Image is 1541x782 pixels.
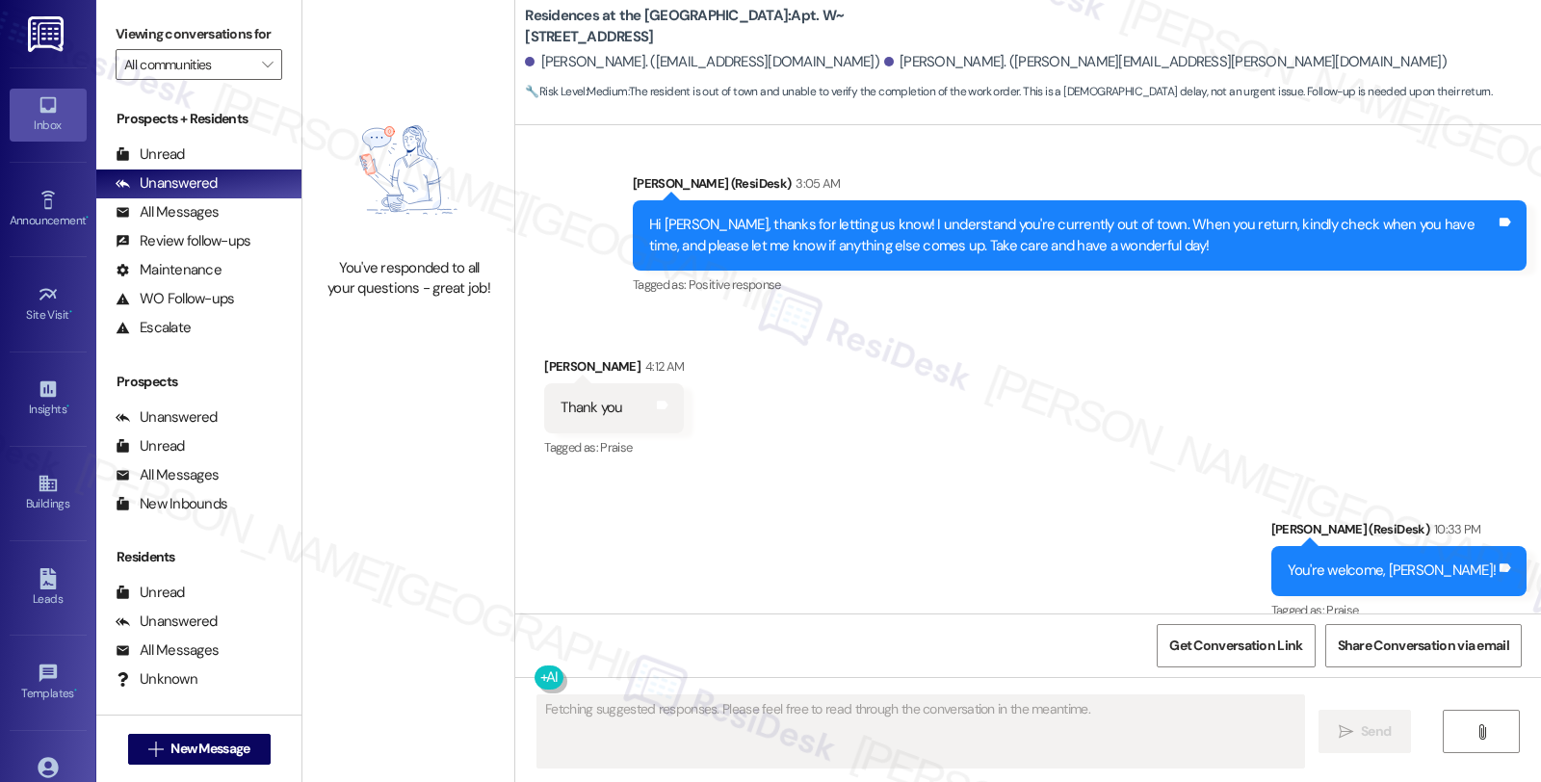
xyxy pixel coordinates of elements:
[324,258,493,300] div: You've responded to all your questions - great job!
[66,400,69,413] span: •
[544,433,684,461] div: Tagged as:
[1429,519,1481,539] div: 10:33 PM
[128,734,271,765] button: New Message
[116,407,218,428] div: Unanswered
[96,109,301,129] div: Prospects + Residents
[10,89,87,141] a: Inbox
[116,202,219,222] div: All Messages
[96,547,301,567] div: Residents
[116,173,218,194] div: Unanswered
[884,52,1447,72] div: [PERSON_NAME]. ([PERSON_NAME][EMAIL_ADDRESS][PERSON_NAME][DOMAIN_NAME])
[116,494,227,514] div: New Inbounds
[525,84,627,99] strong: 🔧 Risk Level: Medium
[116,289,234,309] div: WO Follow-ups
[10,373,87,425] a: Insights •
[600,439,632,456] span: Praise
[1271,596,1528,624] div: Tagged as:
[124,49,251,80] input: All communities
[1475,724,1489,740] i: 
[170,739,249,759] span: New Message
[1325,624,1522,667] button: Share Conversation via email
[148,742,163,757] i: 
[1326,602,1358,618] span: Praise
[791,173,840,194] div: 3:05 AM
[262,57,273,72] i: 
[116,669,197,690] div: Unknown
[10,562,87,614] a: Leads
[1157,624,1315,667] button: Get Conversation Link
[1169,636,1302,656] span: Get Conversation Link
[116,583,185,603] div: Unread
[116,612,218,632] div: Unanswered
[116,640,219,661] div: All Messages
[1288,560,1497,581] div: You're welcome, [PERSON_NAME]!
[1319,710,1412,753] button: Send
[1271,519,1528,546] div: [PERSON_NAME] (ResiDesk)
[96,372,301,392] div: Prospects
[69,305,72,319] span: •
[116,19,282,49] label: Viewing conversations for
[525,82,1492,102] span: : The resident is out of town and unable to verify the completion of the work order. This is a [D...
[1339,724,1353,740] i: 
[116,231,250,251] div: Review follow-ups
[544,356,684,383] div: [PERSON_NAME]
[116,436,185,456] div: Unread
[633,173,1527,200] div: [PERSON_NAME] (ResiDesk)
[74,684,77,697] span: •
[116,260,222,280] div: Maintenance
[561,398,622,418] div: Thank you
[640,356,684,377] div: 4:12 AM
[86,211,89,224] span: •
[10,467,87,519] a: Buildings
[537,695,1304,768] textarea: Fetching suggested responses. Please feel free to read through the conversation in the meantime.
[633,271,1527,299] div: Tagged as:
[525,52,879,72] div: [PERSON_NAME]. ([EMAIL_ADDRESS][DOMAIN_NAME])
[525,6,910,47] b: Residences at the [GEOGRAPHIC_DATA]: Apt. W~[STREET_ADDRESS]
[116,318,191,338] div: Escalate
[116,144,185,165] div: Unread
[649,215,1496,256] div: Hi [PERSON_NAME], thanks for letting us know! I understand you're currently out of town. When you...
[10,278,87,330] a: Site Visit •
[10,657,87,709] a: Templates •
[116,465,219,485] div: All Messages
[1338,636,1509,656] span: Share Conversation via email
[1361,721,1391,742] span: Send
[324,91,493,248] img: empty-state
[689,276,781,293] span: Positive response
[28,16,67,52] img: ResiDesk Logo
